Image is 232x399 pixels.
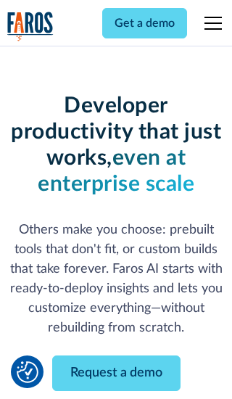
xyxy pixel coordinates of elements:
img: Logo of the analytics and reporting company Faros. [7,12,54,41]
a: Get a demo [102,8,187,38]
button: Cookie Settings [17,361,38,383]
strong: even at enterprise scale [38,147,194,195]
a: Request a demo [52,355,181,391]
p: Others make you choose: prebuilt tools that don't fit, or custom builds that take forever. Faros ... [7,221,225,338]
div: menu [196,6,225,41]
strong: Developer productivity that just works, [11,95,221,169]
a: home [7,12,54,41]
img: Revisit consent button [17,361,38,383]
